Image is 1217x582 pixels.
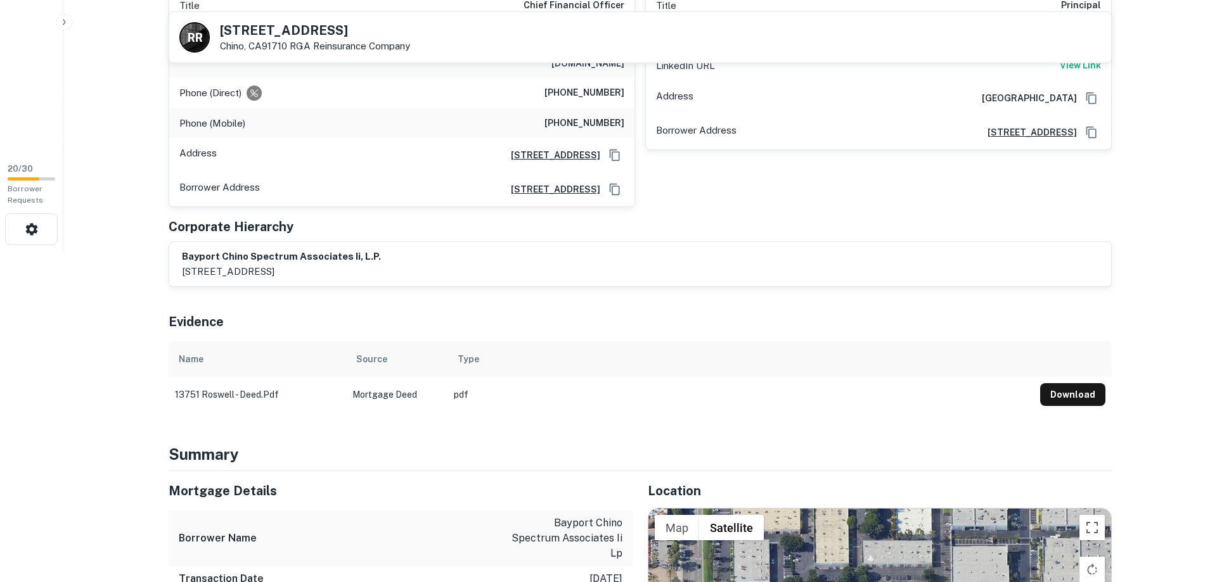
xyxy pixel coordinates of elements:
[1079,515,1105,540] button: Toggle fullscreen view
[169,443,1112,465] h4: Summary
[655,515,699,540] button: Show street map
[182,264,381,279] p: [STREET_ADDRESS]
[8,164,33,174] span: 20 / 30
[169,377,346,412] td: 13751 roswell - deed.pdf
[356,351,387,367] div: Source
[605,180,624,199] button: Copy Address
[1079,557,1105,582] button: Rotate map clockwise
[220,24,410,37] h5: [STREET_ADDRESS]
[182,250,381,264] h6: bayport chino spectrum associates ii, l.p.
[656,89,693,108] p: Address
[179,146,217,165] p: Address
[648,481,1112,500] h5: Location
[1060,58,1101,73] a: View Link
[188,29,202,46] p: R R
[169,341,1112,412] div: scrollable content
[544,116,624,131] h6: [PHONE_NUMBER]
[699,515,764,540] button: Show satellite imagery
[169,312,224,331] h5: Evidence
[169,341,346,377] th: Name
[179,351,203,367] div: Name
[605,146,624,165] button: Copy Address
[448,341,1034,377] th: Type
[448,377,1034,412] td: pdf
[501,182,600,196] a: [STREET_ADDRESS]
[656,123,737,142] p: Borrower Address
[179,116,245,131] p: Phone (Mobile)
[179,180,260,199] p: Borrower Address
[501,148,600,162] a: [STREET_ADDRESS]
[1040,383,1105,406] button: Download
[508,516,622,561] p: bayport chino spectrum associates ii lp
[247,85,262,101] div: Requests to not be contacted at this number
[169,481,633,500] h5: Mortgage Details
[544,85,624,101] h6: [PHONE_NUMBER]
[1060,58,1101,72] h6: View Link
[346,377,448,412] td: Mortgage Deed
[220,41,410,52] p: Chino, CA91710
[290,41,410,51] a: RGA Reinsurance Company
[656,58,715,73] p: LinkedIn URL
[179,531,257,546] h6: Borrower Name
[346,341,448,377] th: Source
[169,217,293,236] h5: Corporate Hierarchy
[1082,89,1101,108] button: Copy Address
[1082,123,1101,142] button: Copy Address
[1154,481,1217,541] iframe: Chat Widget
[458,351,479,367] div: Type
[179,85,241,101] p: Phone (Direct)
[977,125,1077,139] a: [STREET_ADDRESS]
[972,91,1077,105] h6: [GEOGRAPHIC_DATA]
[8,184,43,205] span: Borrower Requests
